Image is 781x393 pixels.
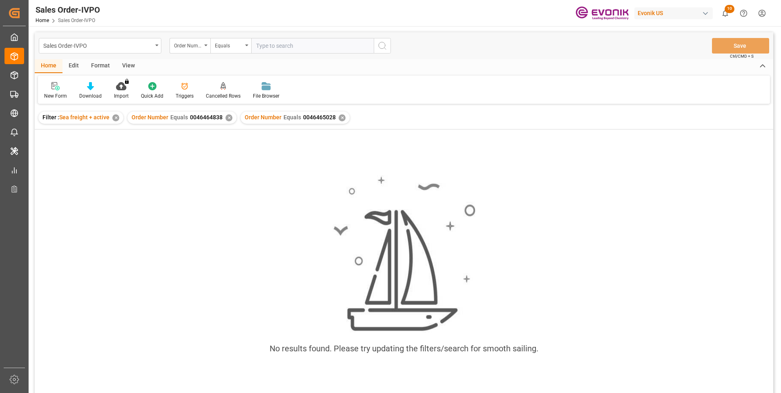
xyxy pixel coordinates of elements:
[339,114,346,121] div: ✕
[210,38,251,54] button: open menu
[283,114,301,121] span: Equals
[116,59,141,73] div: View
[576,6,629,20] img: Evonik-brand-mark-Deep-Purple-RGB.jpeg_1700498283.jpeg
[35,59,62,73] div: Home
[712,38,769,54] button: Save
[176,92,194,100] div: Triggers
[374,38,391,54] button: search button
[141,92,163,100] div: Quick Add
[303,114,336,121] span: 0046465028
[215,40,243,49] div: Equals
[170,114,188,121] span: Equals
[79,92,102,100] div: Download
[85,59,116,73] div: Format
[245,114,281,121] span: Order Number
[174,40,202,49] div: Order Number
[112,114,119,121] div: ✕
[270,342,538,355] div: No results found. Please try updating the filters/search for smooth sailing.
[634,5,716,21] button: Evonik US
[725,5,734,13] span: 10
[59,114,109,121] span: Sea freight + active
[132,114,168,121] span: Order Number
[190,114,223,121] span: 0046464838
[36,18,49,23] a: Home
[39,38,161,54] button: open menu
[251,38,374,54] input: Type to search
[206,92,241,100] div: Cancelled Rows
[332,175,475,333] img: smooth_sailing.jpeg
[36,4,100,16] div: Sales Order-IVPO
[734,4,753,22] button: Help Center
[170,38,210,54] button: open menu
[62,59,85,73] div: Edit
[44,92,67,100] div: New Form
[634,7,713,19] div: Evonik US
[43,40,152,50] div: Sales Order-IVPO
[730,53,754,59] span: Ctrl/CMD + S
[225,114,232,121] div: ✕
[253,92,279,100] div: File Browser
[716,4,734,22] button: show 10 new notifications
[42,114,59,121] span: Filter :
